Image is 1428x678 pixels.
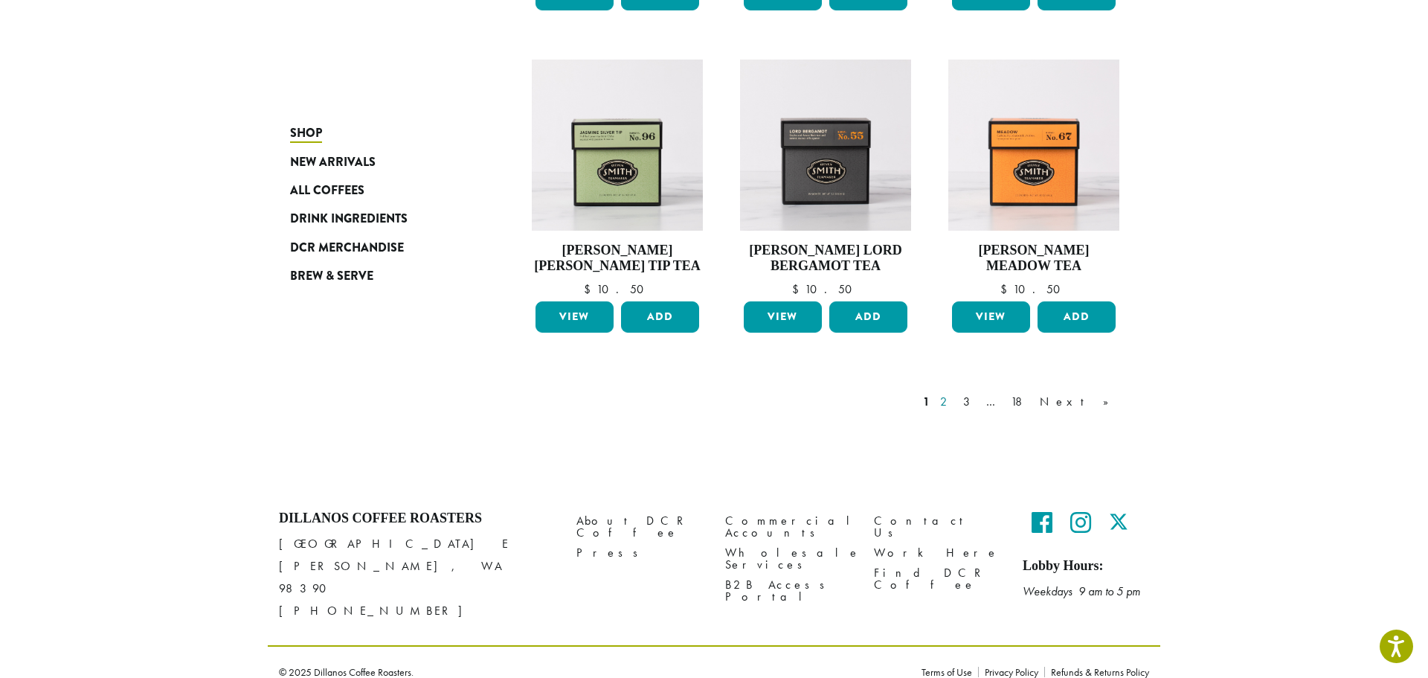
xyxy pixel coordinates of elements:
a: All Coffees [290,176,469,205]
span: Brew & Serve [290,267,373,286]
span: New Arrivals [290,153,376,172]
bdi: 10.50 [1000,281,1067,297]
a: New Arrivals [290,147,469,176]
a: Next » [1037,393,1122,411]
a: … [983,393,1003,411]
a: View [535,301,614,333]
button: Add [1038,301,1116,333]
span: All Coffees [290,182,364,200]
button: Add [621,301,699,333]
img: Jasmine-Silver-Tip-Signature-Green-Carton-2023.jpg [532,60,703,231]
a: [PERSON_NAME] [PERSON_NAME] Tip Tea $10.50 [532,60,703,295]
span: $ [792,281,805,297]
a: [PERSON_NAME] Meadow Tea $10.50 [948,60,1119,295]
h4: [PERSON_NAME] [PERSON_NAME] Tip Tea [532,243,703,275]
span: DCR Merchandise [290,239,404,258]
em: Weekdays 9 am to 5 pm [1023,583,1140,599]
h5: Lobby Hours: [1023,558,1149,575]
a: About DCR Coffee [576,511,703,543]
a: Find DCR Coffee [874,563,1000,595]
h4: [PERSON_NAME] Meadow Tea [948,243,1119,275]
a: Shop [290,119,469,147]
a: [PERSON_NAME] Lord Bergamot Tea $10.50 [740,60,911,295]
a: Wholesale Services [725,543,852,575]
span: Shop [290,124,322,143]
h4: Dillanos Coffee Roasters [279,511,554,527]
span: $ [1000,281,1013,297]
h4: [PERSON_NAME] Lord Bergamot Tea [740,243,911,275]
a: DCR Merchandise [290,234,469,262]
a: View [744,301,822,333]
a: View [952,301,1030,333]
p: © 2025 Dillanos Coffee Roasters. [279,667,899,677]
a: Contact Us [874,511,1000,543]
a: 2 [937,393,956,411]
span: Drink Ingredients [290,210,408,228]
a: Refunds & Returns Policy [1044,667,1149,677]
a: 3 [960,393,979,411]
a: 1 [920,393,933,411]
a: Press [576,543,703,563]
a: Work Here [874,543,1000,563]
a: Brew & Serve [290,262,469,290]
a: Drink Ingredients [290,205,469,233]
a: Commercial Accounts [725,511,852,543]
a: Privacy Policy [978,667,1044,677]
button: Add [829,301,907,333]
img: Meadow-Signature-Herbal-Carton-2023.jpg [948,60,1119,231]
bdi: 10.50 [792,281,859,297]
p: [GEOGRAPHIC_DATA] E [PERSON_NAME], WA 98390 [PHONE_NUMBER] [279,533,554,622]
span: $ [584,281,596,297]
bdi: 10.50 [584,281,651,297]
a: 18 [1008,393,1032,411]
a: B2B Access Portal [725,575,852,607]
a: Terms of Use [922,667,978,677]
img: Lord-Bergamot-Signature-Black-Carton-2023-1.jpg [740,60,911,231]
